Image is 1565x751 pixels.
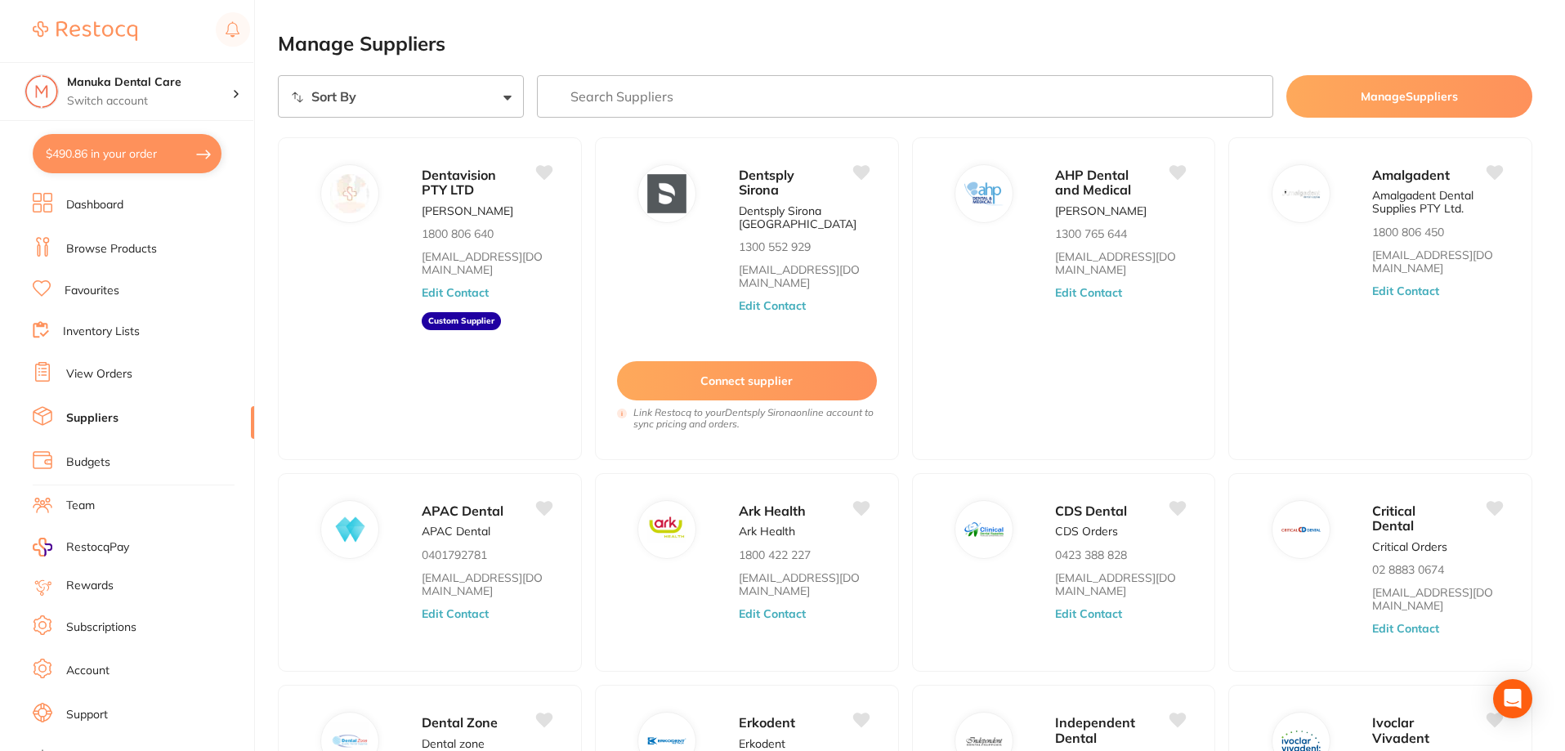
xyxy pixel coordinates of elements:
[33,21,137,41] img: Restocq Logo
[66,619,136,636] a: Subscriptions
[1372,714,1429,745] span: Ivoclar Vivadent
[1372,189,1502,215] p: Amalgadent Dental Supplies PTY Ltd.
[1372,622,1439,635] button: Edit Contact
[647,174,686,213] img: Dentsply Sirona
[1372,586,1502,612] a: [EMAIL_ADDRESS][DOMAIN_NAME]
[66,410,118,427] a: Suppliers
[331,174,370,213] img: Dentavision PTY LTD
[739,240,811,253] p: 1300 552 929
[1372,540,1447,553] p: Critical Orders
[33,134,221,173] button: $490.86 in your order
[739,167,794,198] span: Dentsply Sirona
[33,12,137,50] a: Restocq Logo
[66,663,110,679] a: Account
[739,607,806,620] button: Edit Contact
[1055,571,1185,597] a: [EMAIL_ADDRESS][DOMAIN_NAME]
[66,707,108,723] a: Support
[1055,607,1122,620] button: Edit Contact
[422,167,496,198] span: Dentavision PTY LTD
[739,204,869,230] p: Dentsply Sirona [GEOGRAPHIC_DATA]
[1055,227,1127,240] p: 1300 765 644
[422,204,513,217] p: [PERSON_NAME]
[633,407,877,430] i: Link Restocq to your Dentsply Sirona online account to sync pricing and orders.
[739,263,869,289] a: [EMAIL_ADDRESS][DOMAIN_NAME]
[422,548,487,561] p: 0401792781
[1281,174,1321,213] img: Amalgadent
[647,510,686,549] img: Ark Health
[422,737,485,750] p: Dental zone
[422,312,501,330] aside: Custom Supplier
[1055,548,1127,561] p: 0423 388 828
[739,299,806,312] button: Edit Contact
[66,498,95,514] a: Team
[331,510,370,549] img: APAC Dental
[422,503,503,519] span: APAC Dental
[422,250,552,276] a: [EMAIL_ADDRESS][DOMAIN_NAME]
[537,75,1274,118] input: Search Suppliers
[1493,679,1532,718] div: Open Intercom Messenger
[1372,167,1450,183] span: Amalgadent
[66,197,123,213] a: Dashboard
[964,174,1004,213] img: AHP Dental and Medical
[1372,284,1439,297] button: Edit Contact
[25,75,58,108] img: Manuka Dental Care
[1372,503,1415,534] span: Critical Dental
[617,361,877,400] button: Connect supplier
[33,538,52,557] img: RestocqPay
[66,578,114,594] a: Rewards
[1372,248,1502,275] a: [EMAIL_ADDRESS][DOMAIN_NAME]
[422,286,489,299] button: Edit Contact
[1372,226,1444,239] p: 1800 806 450
[1055,503,1127,519] span: CDS Dental
[67,74,232,91] h4: Manuka Dental Care
[278,33,1532,56] h2: Manage Suppliers
[422,525,490,538] p: APAC Dental
[1055,525,1118,538] p: CDS Orders
[1286,75,1532,118] button: ManageSuppliers
[1055,250,1185,276] a: [EMAIL_ADDRESS][DOMAIN_NAME]
[1281,510,1321,549] img: Critical Dental
[739,503,806,519] span: Ark Health
[66,539,129,556] span: RestocqPay
[33,538,129,557] a: RestocqPay
[66,454,110,471] a: Budgets
[739,525,795,538] p: Ark Health
[67,93,232,110] p: Switch account
[1055,204,1147,217] p: [PERSON_NAME]
[63,324,140,340] a: Inventory Lists
[1372,563,1444,576] p: 02 8883 0674
[1055,286,1122,299] button: Edit Contact
[422,607,489,620] button: Edit Contact
[739,571,869,597] a: [EMAIL_ADDRESS][DOMAIN_NAME]
[422,714,498,731] span: Dental Zone
[65,283,119,299] a: Favourites
[739,548,811,561] p: 1800 422 227
[964,510,1004,549] img: CDS Dental
[422,571,552,597] a: [EMAIL_ADDRESS][DOMAIN_NAME]
[422,227,494,240] p: 1800 806 640
[739,714,795,731] span: Erkodent
[66,241,157,257] a: Browse Products
[66,366,132,382] a: View Orders
[1055,714,1135,745] span: Independent Dental
[1055,167,1131,198] span: AHP Dental and Medical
